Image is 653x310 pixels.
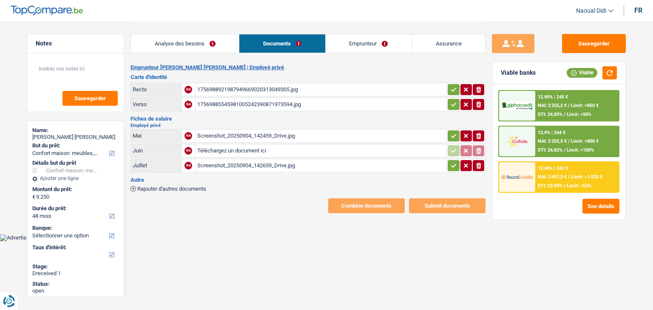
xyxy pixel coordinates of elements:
label: Taux d'intérêt: [32,244,117,251]
h2: Employé privé [131,123,485,128]
span: Limit: >850 € [571,103,599,108]
div: Recto [133,86,179,93]
img: TopCompare Logo [11,6,83,16]
label: Montant du prêt: [32,186,117,193]
div: Ajouter une ligne [32,175,119,181]
span: / [568,174,570,180]
span: Limit: >800 € [571,138,599,144]
button: Submit documents [409,198,485,213]
img: Record Credits [501,169,533,185]
label: But du prêt: [32,142,117,149]
div: Juillet [133,162,179,169]
span: DTI: 22.93% [538,183,562,189]
div: [PERSON_NAME] [PERSON_NAME] [32,134,119,141]
div: Screenshot_20250904_142659_Drive.jpg [197,159,445,172]
a: Assurance [412,34,485,53]
div: Verso [133,101,179,107]
span: NAI: 2 497,2 € [538,174,567,180]
div: Détails but du prêt [32,160,119,166]
div: Status: [32,281,119,287]
img: AlphaCredit [501,101,533,111]
h3: Autre [131,177,485,183]
span: Limit: <65% [567,183,591,189]
div: NA [185,162,192,169]
span: € [32,194,35,200]
label: Durée du prêt: [32,205,117,212]
label: Banque: [32,225,117,231]
div: open [32,287,119,294]
span: Limit: <50% [567,112,591,117]
span: NAI: 2 255,2 € [538,103,567,108]
div: NA [185,86,192,93]
h5: Notes [36,40,115,47]
div: 12.49% | 243 € [538,166,568,171]
div: 1756988921987949669020313049305.jpg [197,83,445,96]
div: Juin [133,147,179,154]
span: Rajouter d'autres documents [137,186,206,192]
span: NAI: 2 255,5 € [538,138,567,144]
button: Sauvegarder [562,34,626,53]
div: 12.9% | 244 € [538,130,565,135]
img: Cofidis [501,133,533,149]
a: Documents [239,34,325,53]
button: Combine documents [328,198,405,213]
span: / [564,112,565,117]
div: Name: [32,127,119,134]
div: 12.99% | 245 € [538,94,568,100]
button: See details [582,199,619,214]
span: / [564,147,565,153]
h2: Emprunteur [PERSON_NAME] [PERSON_NAME] | Employé privé [131,64,485,71]
div: Viable banks [501,69,536,76]
div: 17569885545981005242390871973594.jpg [197,98,445,111]
span: / [568,103,570,108]
span: Limit: <100% [567,147,594,153]
button: Rajouter d'autres documents [131,186,206,192]
div: NA [185,101,192,108]
button: Sauvegarder [62,91,118,106]
div: fr [634,6,642,14]
span: / [564,183,565,189]
span: / [568,138,570,144]
div: Stage: [32,263,119,270]
div: Viable [567,68,597,77]
div: NA [185,132,192,140]
h3: Carte d'identité [131,74,485,80]
span: Sauvegarder [74,96,106,101]
span: Limit: >1.033 € [571,174,602,180]
div: Mai [133,132,179,139]
span: DTI: 24.83% [538,112,562,117]
div: Screenshot_20250904_142459_Drive.jpg [197,130,445,142]
a: Naoual Didi [569,4,613,18]
a: Emprunteur [326,34,412,53]
div: NA [185,147,192,155]
a: Analyse des besoins [131,34,239,53]
span: DTI: 24.82% [538,147,562,153]
span: Naoual Didi [576,7,606,14]
h3: Fiches de salaire [131,116,485,121]
div: Dreceived 1 [32,270,119,277]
